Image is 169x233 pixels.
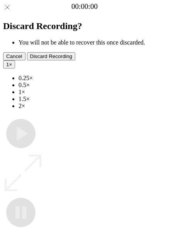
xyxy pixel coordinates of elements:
[19,39,166,46] li: You will not be able to recover this once discarded.
[19,103,166,110] li: 2×
[71,2,98,11] a: 00:00:00
[19,89,166,96] li: 1×
[6,62,9,67] span: 1
[27,52,76,60] button: Discard Recording
[19,82,166,89] li: 0.5×
[3,52,25,60] button: Cancel
[3,21,166,31] h2: Discard Recording?
[19,96,166,103] li: 1.5×
[19,75,166,82] li: 0.25×
[3,60,15,69] button: 1×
